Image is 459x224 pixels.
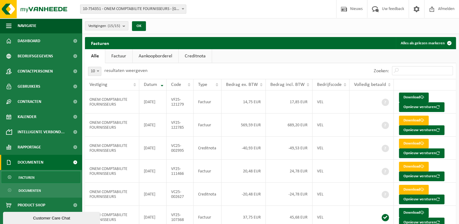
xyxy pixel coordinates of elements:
[194,90,221,114] td: Factuur
[3,211,101,224] iframe: chat widget
[399,195,444,204] button: Opnieuw versturen
[85,90,139,114] td: ONEM COMPTABILITE FOURNISSEURS
[179,49,212,63] a: Creditnota
[85,21,128,30] button: Vestigingen(15/15)
[266,137,312,160] td: -49,53 EUR
[167,114,194,137] td: VF25-122785
[312,114,349,137] td: VEL
[396,37,455,49] button: Alles als gelezen markeren
[167,90,194,114] td: VF25-121279
[18,94,41,109] span: Contracten
[317,82,342,87] span: Bedrijfscode
[18,49,53,64] span: Bedrijfsgegevens
[399,125,444,135] button: Opnieuw versturen
[312,183,349,206] td: VEL
[19,172,35,183] span: Facturen
[226,82,258,87] span: Bedrag ex. BTW
[18,18,36,33] span: Navigatie
[2,185,80,196] a: Documenten
[85,160,139,183] td: ONEM COMPTABILITE FOURNISSEURS
[18,109,36,124] span: Kalender
[108,24,120,28] count: (15/15)
[104,68,147,73] label: resultaten weergeven
[399,185,429,195] a: Download
[2,171,80,183] a: Facturen
[198,82,207,87] span: Type
[18,124,65,140] span: Intelligente verbond...
[85,114,139,137] td: ONEM COMPTABILITE FOURNISSEURS
[399,93,429,102] a: Download
[167,137,194,160] td: VC25-002995
[270,82,305,87] span: Bedrag incl. BTW
[374,69,389,73] label: Zoeken:
[18,155,43,170] span: Documenten
[221,183,266,206] td: -20,48 EUR
[85,49,105,63] a: Alle
[139,90,167,114] td: [DATE]
[80,5,186,13] span: 10-754351 - ONEM COMPTABILITE FOURNISSEURS - BRUXELLES
[266,114,312,137] td: 689,20 EUR
[18,64,53,79] span: Contactpersonen
[194,137,221,160] td: Creditnota
[221,137,266,160] td: -40,93 EUR
[194,183,221,206] td: Creditnota
[399,102,444,112] button: Opnieuw versturen
[354,82,386,87] span: Volledig betaald
[85,37,115,49] h2: Facturen
[133,49,178,63] a: Aankoopborderel
[132,21,146,31] button: OK
[167,160,194,183] td: VF25-111466
[105,49,132,63] a: Factuur
[221,90,266,114] td: 14,75 EUR
[399,162,429,171] a: Download
[312,137,349,160] td: VEL
[19,185,41,196] span: Documenten
[18,79,40,94] span: Gebruikers
[194,160,221,183] td: Factuur
[85,137,139,160] td: ONEM COMPTABILITE FOURNISSEURS
[399,208,429,218] a: Download
[171,82,181,87] span: Code
[266,183,312,206] td: -24,78 EUR
[85,183,139,206] td: ONEM COMPTABILITE FOURNISSEURS
[221,114,266,137] td: 569,59 EUR
[139,183,167,206] td: [DATE]
[18,198,45,213] span: Product Shop
[399,171,444,181] button: Opnieuw versturen
[399,139,429,148] a: Download
[80,5,186,14] span: 10-754351 - ONEM COMPTABILITE FOURNISSEURS - BRUXELLES
[139,114,167,137] td: [DATE]
[139,137,167,160] td: [DATE]
[399,148,444,158] button: Opnieuw versturen
[266,160,312,183] td: 24,78 EUR
[221,160,266,183] td: 20,48 EUR
[88,22,120,31] span: Vestigingen
[18,33,40,49] span: Dashboard
[18,140,41,155] span: Rapportage
[266,90,312,114] td: 17,85 EUR
[312,90,349,114] td: VEL
[167,183,194,206] td: VC25-002627
[194,114,221,137] td: Factuur
[399,116,429,125] a: Download
[88,67,101,76] span: 10
[144,82,157,87] span: Datum
[89,82,107,87] span: Vestiging
[139,160,167,183] td: [DATE]
[312,160,349,183] td: VEL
